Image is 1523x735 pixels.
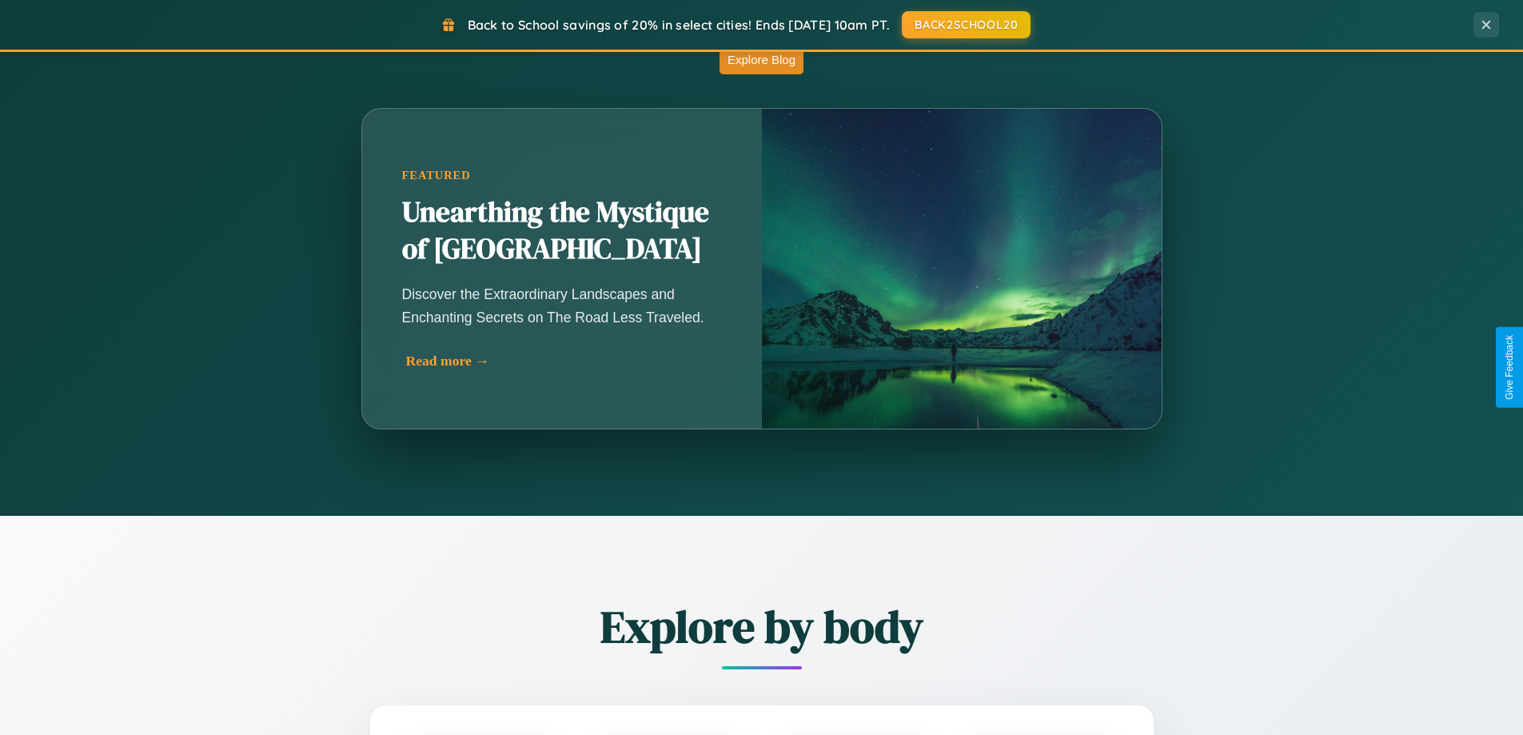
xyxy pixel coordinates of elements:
[402,169,722,182] div: Featured
[468,17,890,33] span: Back to School savings of 20% in select cities! Ends [DATE] 10am PT.
[720,45,803,74] button: Explore Blog
[406,353,726,369] div: Read more →
[402,194,722,268] h2: Unearthing the Mystique of [GEOGRAPHIC_DATA]
[1504,335,1515,400] div: Give Feedback
[902,11,1031,38] button: BACK2SCHOOL20
[282,596,1242,657] h2: Explore by body
[402,283,722,328] p: Discover the Extraordinary Landscapes and Enchanting Secrets on The Road Less Traveled.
